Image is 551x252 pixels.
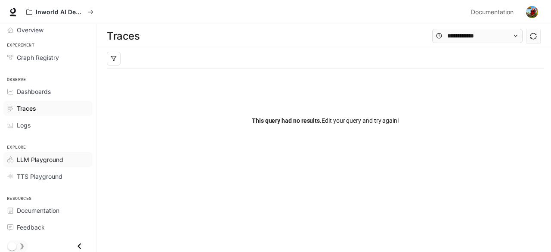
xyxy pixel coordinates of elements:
a: TTS Playground [3,169,93,184]
span: Overview [17,25,43,34]
p: Inworld AI Demos [36,9,84,16]
span: Graph Registry [17,53,59,62]
span: Logs [17,121,31,130]
span: sync [530,33,537,40]
a: Feedback [3,220,93,235]
a: Logs [3,118,93,133]
span: LLM Playground [17,155,63,164]
h1: Traces [107,28,139,45]
span: Documentation [17,206,59,215]
a: Documentation [467,3,520,21]
span: TTS Playground [17,172,62,181]
span: Dark mode toggle [8,241,16,251]
img: User avatar [526,6,538,18]
span: This query had no results. [252,117,322,124]
a: Overview [3,22,93,37]
span: Documentation [471,7,514,18]
button: User avatar [523,3,541,21]
a: Traces [3,101,93,116]
span: Feedback [17,223,45,232]
span: Dashboards [17,87,51,96]
a: Documentation [3,203,93,218]
a: LLM Playground [3,152,93,167]
a: Graph Registry [3,50,93,65]
button: All workspaces [22,3,97,21]
a: Dashboards [3,84,93,99]
span: Edit your query and try again! [252,116,399,125]
span: Traces [17,104,36,113]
